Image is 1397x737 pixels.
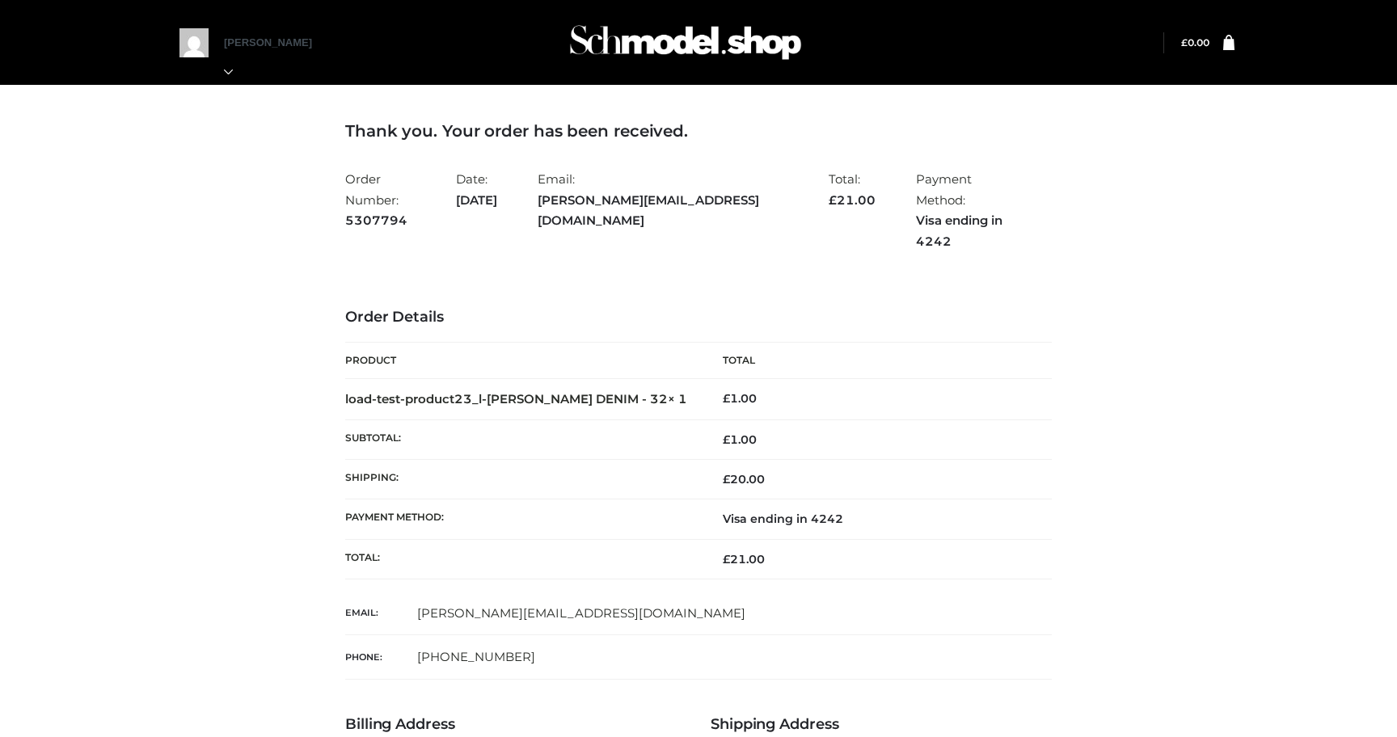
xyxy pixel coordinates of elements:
[456,165,497,255] li: Date:
[829,192,876,208] span: 21.00
[417,592,1052,635] td: [PERSON_NAME][EMAIL_ADDRESS][DOMAIN_NAME]
[723,391,730,406] span: £
[417,635,1052,680] td: [PHONE_NUMBER]
[723,552,730,566] span: £
[345,460,698,499] th: Shipping:
[345,539,698,579] th: Total:
[723,432,757,447] span: 1.00
[723,472,730,486] span: £
[711,716,1052,734] h3: Shipping Address
[345,391,687,406] strong: load-test-product23_l-[PERSON_NAME] DENIM - 32
[456,190,497,211] strong: [DATE]
[538,165,788,255] li: Email:
[1181,36,1209,48] a: £0.00
[829,165,876,255] li: Total:
[345,592,417,635] th: Email:
[916,210,1011,251] strong: Visa ending in 4242
[723,391,757,406] bdi: 1.00
[345,210,416,231] strong: 5307794
[723,472,765,486] bdi: 20.00
[345,499,698,539] th: Payment method:
[345,419,698,459] th: Subtotal:
[345,309,1052,326] h3: Order Details
[538,190,788,231] strong: [PERSON_NAME][EMAIL_ADDRESS][DOMAIN_NAME]
[345,121,1052,141] h3: Thank you. Your order has been received.
[916,165,1011,255] li: Payment Method:
[829,192,837,208] span: £
[345,165,416,255] li: Order Number:
[345,343,698,379] th: Product
[698,343,1052,379] th: Total
[345,635,417,680] th: Phone:
[564,11,807,74] img: Schmodel Admin 964
[723,432,730,447] span: £
[224,36,329,78] a: [PERSON_NAME]
[1181,36,1188,48] span: £
[345,716,686,734] h3: Billing Address
[668,391,687,406] strong: × 1
[723,552,765,566] span: 21.00
[698,499,1052,539] td: Visa ending in 4242
[1181,36,1209,48] bdi: 0.00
